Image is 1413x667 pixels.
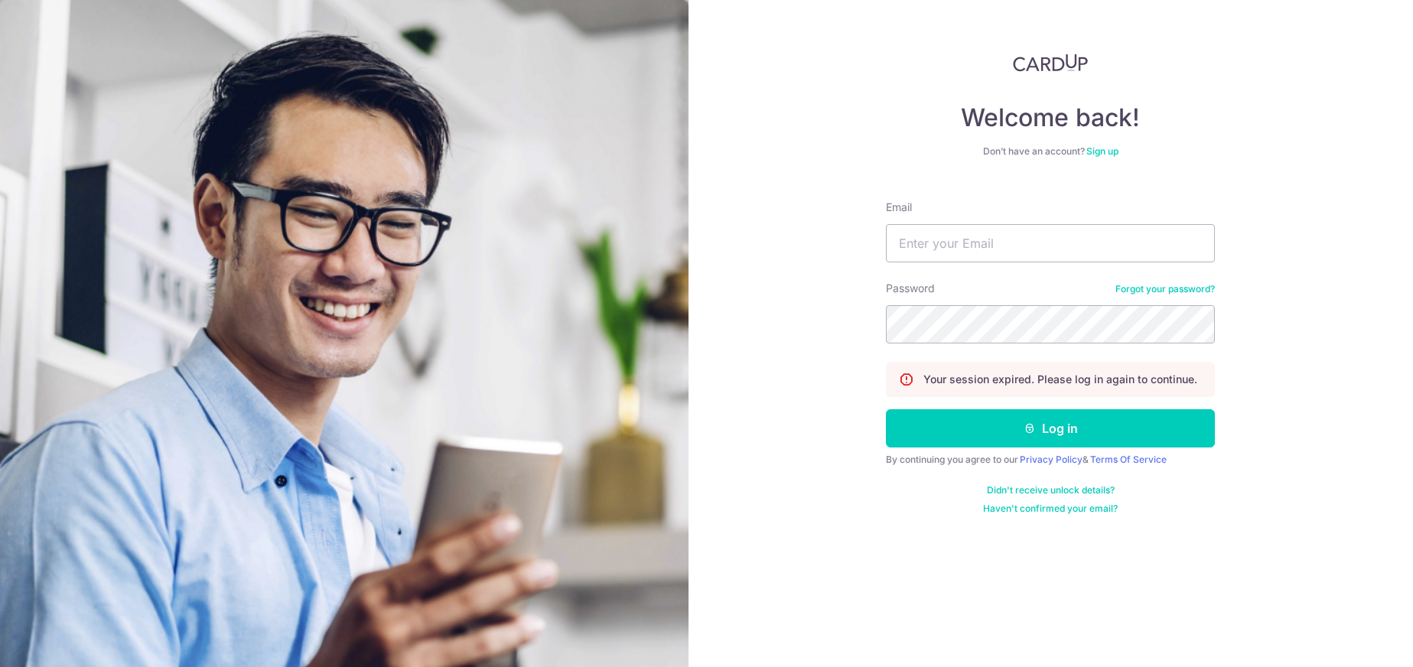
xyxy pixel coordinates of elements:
a: Privacy Policy [1020,454,1083,465]
label: Password [886,281,935,296]
button: Log in [886,409,1215,447]
a: Haven't confirmed your email? [983,503,1118,515]
h4: Welcome back! [886,102,1215,133]
label: Email [886,200,912,215]
a: Didn't receive unlock details? [987,484,1115,496]
p: Your session expired. Please log in again to continue. [923,372,1197,387]
div: By continuing you agree to our & [886,454,1215,466]
input: Enter your Email [886,224,1215,262]
img: CardUp Logo [1013,54,1088,72]
a: Terms Of Service [1090,454,1167,465]
div: Don’t have an account? [886,145,1215,158]
a: Forgot your password? [1115,283,1215,295]
a: Sign up [1086,145,1118,157]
